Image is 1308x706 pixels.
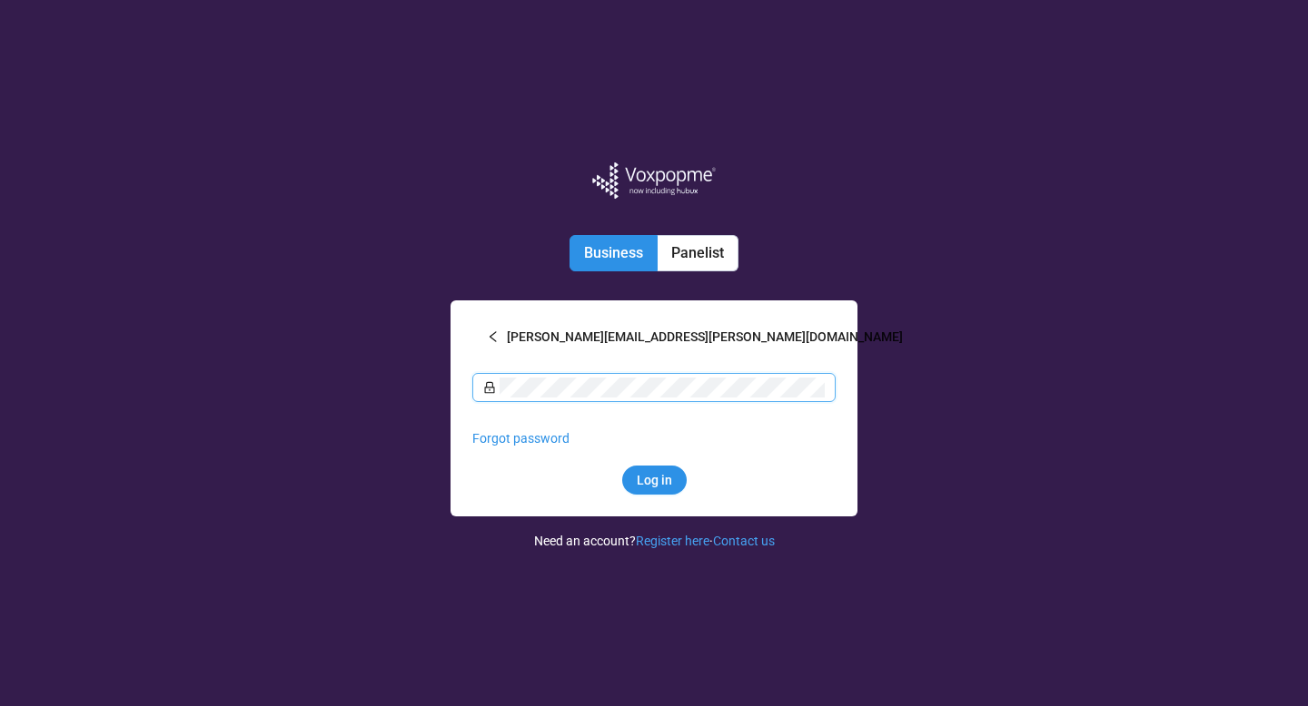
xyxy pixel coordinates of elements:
a: Register here [636,534,709,548]
span: lock [483,381,496,394]
span: Panelist [671,244,724,261]
button: Log in [622,466,687,495]
a: Forgot password [472,431,570,446]
button: left[PERSON_NAME][EMAIL_ADDRESS][PERSON_NAME][DOMAIN_NAME] [472,322,836,351]
div: Need an account? · [534,516,775,551]
span: Business [584,244,643,261]
span: Log in [637,470,672,490]
a: Contact us [713,534,775,548]
span: [PERSON_NAME][EMAIL_ADDRESS][PERSON_NAME][DOMAIN_NAME] [507,327,903,347]
span: left [487,330,500,343]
